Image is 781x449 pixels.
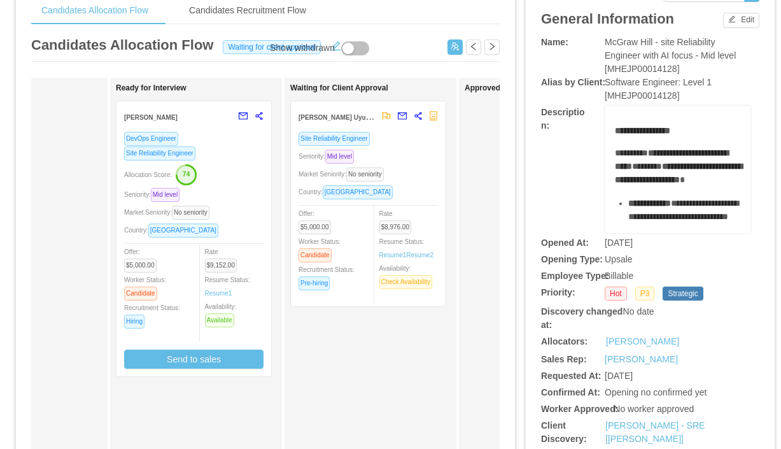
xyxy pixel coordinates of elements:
[299,276,330,290] span: Pre-hiring
[379,265,438,285] span: Availability:
[379,210,417,231] span: Rate
[605,254,633,264] span: Upsale
[124,146,195,160] span: Site Reliability Engineer
[270,41,335,55] div: Show withdrawn
[605,354,678,364] a: [PERSON_NAME]
[605,77,712,101] span: Software Engineer: Level 1 [MHEJP00014128]
[205,276,250,297] span: Resume Status:
[447,39,463,55] button: icon: usergroup-add
[605,387,707,397] span: Opening no confirmed yet
[124,132,178,146] span: DevOps Engineer
[172,164,197,184] button: 74
[541,404,618,414] b: Worker Approved:
[183,170,190,178] text: 74
[541,336,588,346] b: Allocators:
[541,387,600,397] b: Confirmed At:
[205,248,243,269] span: Rate
[615,124,741,252] div: rdw-editor
[290,83,468,93] h1: Waiting for Client Approval
[299,248,332,262] span: Candidate
[635,287,655,301] span: P3
[124,248,162,269] span: Offer:
[541,287,575,297] b: Priority:
[124,209,215,216] span: Market Seniority:
[614,404,694,414] span: No worker approved
[606,335,679,348] a: [PERSON_NAME]
[379,250,407,260] a: Resume1
[124,315,144,329] span: Hiring
[116,83,294,93] h1: Ready for Interview
[541,254,603,264] b: Opening Type:
[623,306,654,317] span: No date
[124,350,264,369] button: Send to sales
[299,266,355,287] span: Recruitment Status:
[124,276,166,297] span: Worker Status:
[541,107,584,131] b: Description:
[255,111,264,120] span: share-alt
[379,220,412,234] span: $8,976.00
[205,303,239,324] span: Availability:
[429,111,438,120] span: robot
[299,210,336,231] span: Offer:
[124,114,178,121] strong: [PERSON_NAME]
[605,371,633,381] span: [DATE]
[541,8,674,29] article: General Information
[605,420,705,444] a: [PERSON_NAME] - SRE [[PERSON_NAME]]
[124,191,185,198] span: Seniority:
[541,420,587,444] b: Client Discovery:
[299,238,341,259] span: Worker Status:
[541,238,589,248] b: Opened At:
[124,171,172,178] span: Allocation Score:
[346,167,384,182] span: No seniority
[605,271,633,281] span: Billable
[31,34,213,55] article: Candidates Allocation Flow
[663,287,703,301] span: Strategic
[605,106,750,233] div: rdw-wrapper
[541,371,601,381] b: Requested At:
[605,37,736,74] span: McGraw Hill - site Reliability Engineer with AI focus - Mid level [MHEJP00014128]
[382,111,391,120] span: flag
[466,39,481,55] button: icon: left
[223,40,321,54] span: Waiting for client approval
[232,106,248,127] button: mail
[326,38,346,51] button: icon: edit
[205,313,234,327] span: Available
[325,150,354,164] span: Mid level
[323,185,393,199] span: [GEOGRAPHIC_DATA]
[414,111,423,120] span: share-alt
[299,153,359,160] span: Seniority:
[205,259,237,273] span: $9,152.00
[541,354,587,364] b: Sales Rep:
[299,111,426,122] strong: [PERSON_NAME] Uyuni [PERSON_NAME]
[605,287,627,301] span: Hot
[484,39,500,55] button: icon: right
[541,271,609,281] b: Employee Type:
[541,37,568,47] b: Name:
[541,77,605,87] b: Alias by Client:
[124,287,157,301] span: Candidate
[172,206,209,220] span: No seniority
[379,238,434,259] span: Resume Status:
[148,224,218,238] span: [GEOGRAPHIC_DATA]
[205,289,232,298] a: Resume1
[124,304,180,325] span: Recruitment Status:
[541,306,623,330] b: Discovery changed at:
[379,275,433,289] span: Check Availability
[299,132,370,146] span: Site Reliability Engineer
[465,83,643,93] h1: Approved
[605,238,633,248] span: [DATE]
[124,227,223,234] span: Country:
[151,188,179,202] span: Mid level
[391,106,407,127] button: mail
[299,189,398,196] span: Country:
[124,259,157,273] span: $5,000.00
[299,220,331,234] span: $5,000.00
[299,171,389,178] span: Market Seniority:
[406,250,433,260] a: Resume2
[723,13,759,28] button: icon: editEdit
